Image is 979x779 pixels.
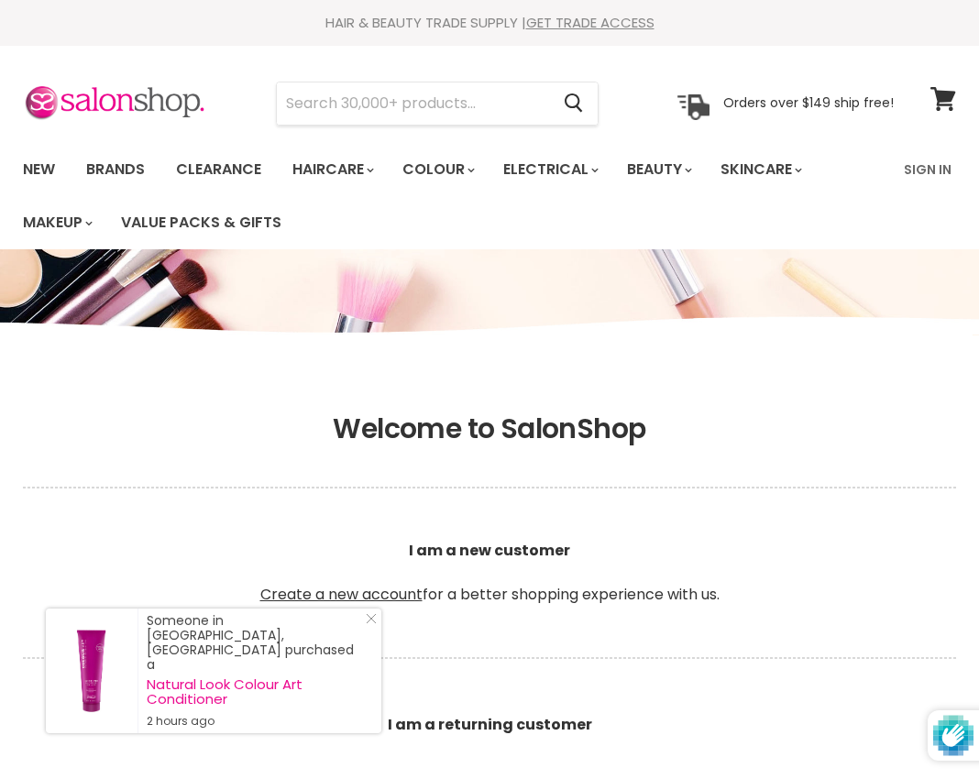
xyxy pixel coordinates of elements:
svg: Close Icon [366,613,377,624]
a: Haircare [279,150,385,189]
a: Create a new account [260,584,423,605]
a: Electrical [489,150,610,189]
a: GET TRADE ACCESS [526,13,654,32]
a: Natural Look Colour Art Conditioner [147,677,363,707]
a: Visit product page [46,609,137,733]
a: Close Notification [358,613,377,631]
a: Clearance [162,150,275,189]
a: Makeup [9,203,104,242]
div: Someone in [GEOGRAPHIC_DATA], [GEOGRAPHIC_DATA] purchased a [147,613,363,729]
button: Search [549,82,598,125]
a: Beauty [613,150,703,189]
a: Skincare [707,150,813,189]
b: I am a new customer [409,540,570,561]
a: Brands [72,150,159,189]
a: Colour [389,150,486,189]
form: Product [276,82,599,126]
a: Sign In [893,150,962,189]
p: Orders over $149 ship free! [723,94,894,111]
input: Search [277,82,549,125]
a: Value Packs & Gifts [107,203,295,242]
a: New [9,150,69,189]
b: I am a returning customer [388,714,592,735]
iframe: Gorgias live chat messenger [887,693,961,761]
h1: Welcome to SalonShop [23,412,956,445]
small: 2 hours ago [147,714,363,729]
p: for a better shopping experience with us. [23,496,956,650]
ul: Main menu [9,143,893,249]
